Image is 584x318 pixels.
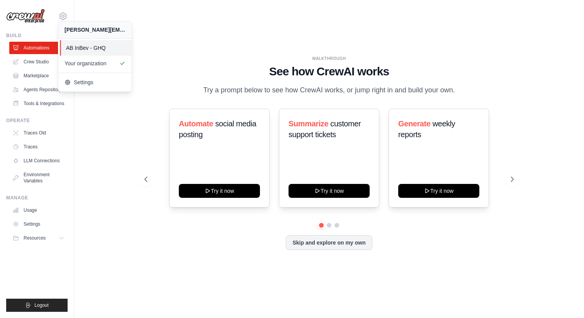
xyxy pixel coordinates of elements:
span: Generate [398,119,431,128]
button: Resources [9,232,68,244]
div: Operate [6,117,68,124]
button: Try it now [179,184,260,198]
div: Manage [6,195,68,201]
a: Traces [9,141,68,153]
a: Tools & Integrations [9,97,68,110]
span: weekly reports [398,119,455,139]
a: Your organization [58,56,132,71]
a: Marketplace [9,70,68,82]
span: Your organization [65,60,126,67]
a: Traces Old [9,127,68,139]
a: LLM Connections [9,155,68,167]
div: WALKTHROUGH [144,56,514,61]
button: Skip and explore on my own [286,235,372,250]
a: Automations [9,42,68,54]
a: AB InBev - GHQ [60,40,133,56]
a: Agents Repository [9,83,68,96]
span: Summarize [289,119,328,128]
span: AB InBev - GHQ [66,44,127,52]
div: [PERSON_NAME][EMAIL_ADDRESS][PERSON_NAME][DOMAIN_NAME] [65,26,126,34]
div: Build [6,32,68,39]
button: Try it now [289,184,370,198]
a: Settings [9,218,68,230]
h1: See how CrewAI works [144,65,514,78]
button: Try it now [398,184,479,198]
span: Automate [179,119,213,128]
a: Settings [58,75,132,90]
a: Environment Variables [9,168,68,187]
span: customer support tickets [289,119,361,139]
div: Widget de chat [545,281,584,318]
img: Logo [6,9,45,24]
span: Settings [65,78,126,86]
p: Try a prompt below to see how CrewAI works, or jump right in and build your own. [199,85,459,96]
button: Logout [6,299,68,312]
a: Usage [9,204,68,216]
a: Crew Studio [9,56,68,68]
span: Resources [24,235,46,241]
span: social media posting [179,119,256,139]
span: Logout [34,302,49,308]
iframe: Chat Widget [545,281,584,318]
